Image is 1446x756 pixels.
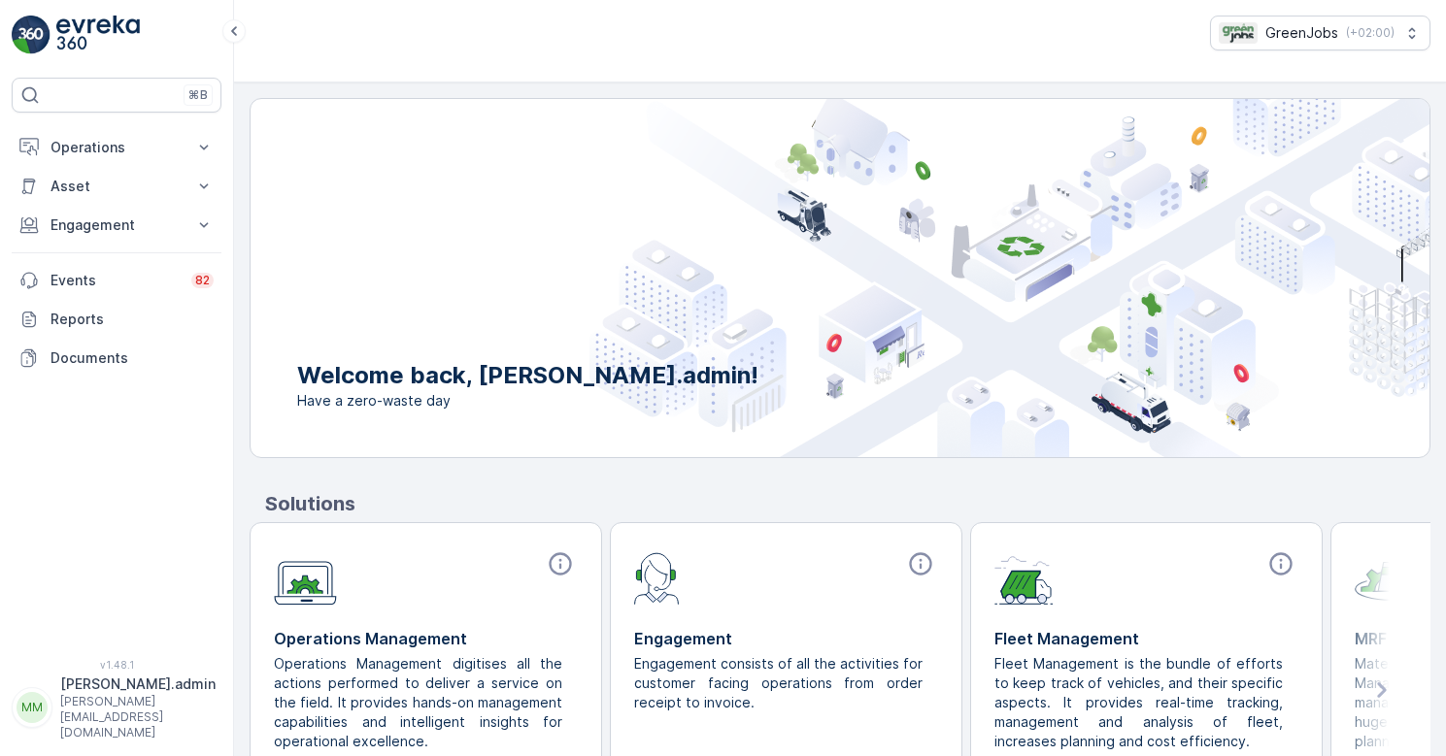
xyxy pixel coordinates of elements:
[60,694,216,740] p: [PERSON_NAME][EMAIL_ADDRESS][DOMAIN_NAME]
[297,360,758,391] p: Welcome back, [PERSON_NAME].admin!
[12,16,50,54] img: logo
[634,550,680,605] img: module-icon
[56,16,140,54] img: logo_light-DOdMpM7g.png
[12,674,221,740] button: MM[PERSON_NAME].admin[PERSON_NAME][EMAIL_ADDRESS][DOMAIN_NAME]
[17,692,48,723] div: MM
[634,627,938,650] p: Engagement
[994,627,1298,650] p: Fleet Management
[1346,25,1395,41] p: ( +02:00 )
[195,273,210,288] p: 82
[60,674,216,694] p: [PERSON_NAME].admin
[1210,16,1430,50] button: GreenJobs(+02:00)
[188,87,208,103] p: ⌘B
[12,128,221,167] button: Operations
[50,177,183,196] p: Asset
[12,261,221,300] a: Events82
[297,391,758,411] span: Have a zero-waste day
[1219,22,1258,44] img: Green_Jobs_Logo.png
[274,550,337,606] img: module-icon
[1265,23,1338,43] p: GreenJobs
[50,310,214,329] p: Reports
[12,300,221,339] a: Reports
[12,206,221,245] button: Engagement
[50,215,183,235] p: Engagement
[50,271,180,290] p: Events
[12,659,221,671] span: v 1.48.1
[265,489,1430,518] p: Solutions
[634,654,923,712] p: Engagement consists of all the activities for customer facing operations from order receipt to in...
[274,627,578,650] p: Operations Management
[994,550,1054,605] img: module-icon
[12,167,221,206] button: Asset
[50,138,183,157] p: Operations
[12,339,221,378] a: Documents
[274,654,562,751] p: Operations Management digitises all the actions performed to deliver a service on the field. It p...
[50,348,214,368] p: Documents
[994,654,1283,751] p: Fleet Management is the bundle of efforts to keep track of vehicles, and their specific aspects. ...
[589,99,1429,457] img: city illustration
